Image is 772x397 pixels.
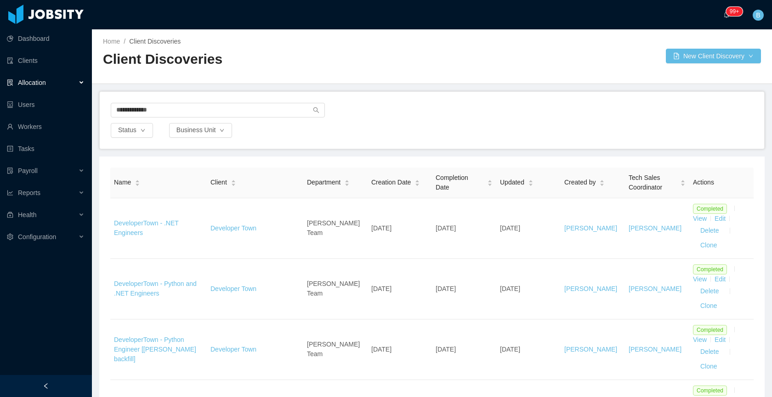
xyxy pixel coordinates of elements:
[693,386,727,396] span: Completed
[693,345,726,359] button: Delete
[7,95,85,114] a: icon: robotUsers
[135,179,140,185] div: Sort
[231,179,236,182] i: icon: caret-up
[129,38,181,45] span: Client Discoveries
[18,79,46,86] span: Allocation
[210,178,227,187] span: Client
[680,179,686,185] div: Sort
[7,140,85,158] a: icon: profileTasks
[103,38,120,45] a: Home
[414,179,420,185] div: Sort
[528,179,534,185] div: Sort
[313,107,319,113] i: icon: search
[488,179,493,182] i: icon: caret-up
[600,182,605,185] i: icon: caret-down
[135,182,140,185] i: icon: caret-down
[7,117,85,136] a: icon: userWorkers
[629,224,681,232] a: [PERSON_NAME]
[681,182,686,185] i: icon: caret-down
[693,359,725,374] button: Clone
[18,189,40,196] span: Reports
[693,264,727,274] span: Completed
[629,285,681,292] a: [PERSON_NAME]
[7,168,13,174] i: icon: file-protect
[693,275,707,283] a: View
[368,259,432,319] td: [DATE]
[693,224,726,238] button: Delete
[528,179,533,182] i: icon: caret-up
[415,179,420,182] i: icon: caret-up
[7,51,85,70] a: icon: auditClients
[564,285,617,292] a: [PERSON_NAME]
[693,299,725,313] button: Clone
[528,182,533,185] i: icon: caret-down
[135,179,140,182] i: icon: caret-up
[18,211,36,218] span: Health
[564,224,617,232] a: [PERSON_NAME]
[114,178,131,187] span: Name
[303,198,368,259] td: [PERSON_NAME] Team
[18,167,38,174] span: Payroll
[231,182,236,185] i: icon: caret-down
[345,182,350,185] i: icon: caret-down
[368,319,432,380] td: [DATE]
[210,346,256,353] a: Developer Town
[681,179,686,182] i: icon: caret-up
[7,234,13,240] i: icon: setting
[7,190,13,196] i: icon: line-chart
[488,182,493,185] i: icon: caret-down
[303,259,368,319] td: [PERSON_NAME] Team
[307,178,341,187] span: Department
[7,29,85,48] a: icon: pie-chartDashboard
[693,179,714,186] span: Actions
[496,198,561,259] td: [DATE]
[111,123,153,138] button: Statusicon: down
[368,198,432,259] td: [DATE]
[600,179,605,182] i: icon: caret-up
[666,49,761,63] button: icon: file-addNew Client Discoverydown
[487,179,493,185] div: Sort
[114,336,196,363] a: DeveloperTown - Python Engineer [[PERSON_NAME] backfill]
[693,204,727,214] span: Completed
[726,7,743,16] sup: 245
[496,319,561,380] td: [DATE]
[715,275,726,283] a: Edit
[693,215,707,222] a: View
[114,219,179,236] a: DeveloperTown - .NET Engineers
[629,346,681,353] a: [PERSON_NAME]
[599,179,605,185] div: Sort
[210,224,256,232] a: Developer Town
[500,178,524,187] span: Updated
[114,280,197,297] a: DeveloperTown - Python and .NET Engineers
[103,50,432,69] h2: Client Discoveries
[715,336,726,343] a: Edit
[7,79,13,86] i: icon: solution
[723,11,730,18] i: icon: bell
[693,336,707,343] a: View
[432,198,496,259] td: [DATE]
[756,10,760,21] span: B
[693,238,725,253] button: Clone
[432,319,496,380] td: [DATE]
[371,178,411,187] span: Creation Date
[432,259,496,319] td: [DATE]
[564,178,596,187] span: Created by
[344,179,350,185] div: Sort
[415,182,420,185] i: icon: caret-down
[169,123,233,138] button: Business Uniticon: down
[18,233,56,240] span: Configuration
[124,38,125,45] span: /
[303,319,368,380] td: [PERSON_NAME] Team
[231,179,236,185] div: Sort
[693,325,727,335] span: Completed
[436,173,483,192] span: Completion Date
[715,215,726,222] a: Edit
[210,285,256,292] a: Developer Town
[564,346,617,353] a: [PERSON_NAME]
[629,173,676,192] span: Tech Sales Coordinator
[345,179,350,182] i: icon: caret-up
[7,212,13,218] i: icon: medicine-box
[496,259,561,319] td: [DATE]
[693,284,726,299] button: Delete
